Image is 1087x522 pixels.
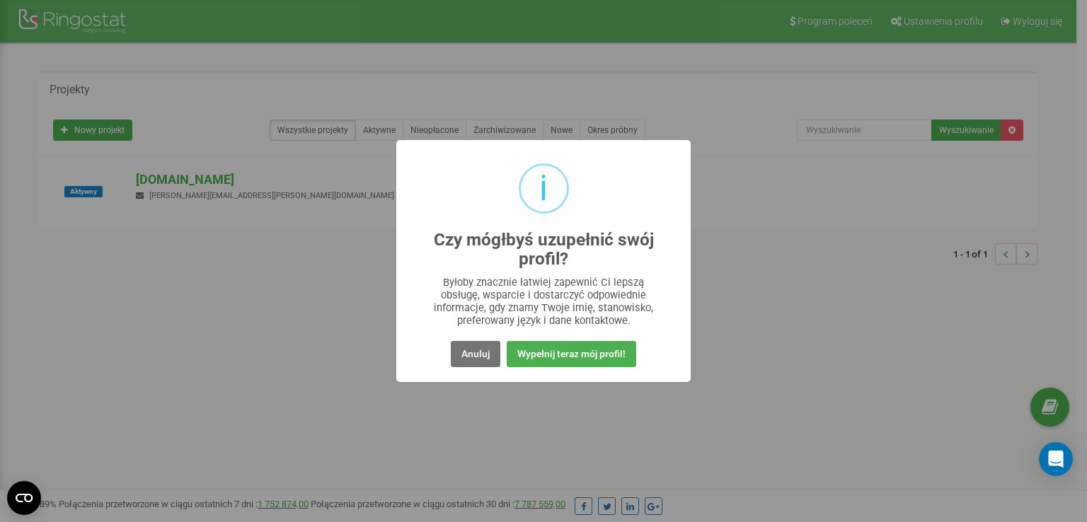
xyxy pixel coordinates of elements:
div: i [539,166,548,211]
div: Byłoby znacznie łatwiej zapewnić Ci lepszą obsługę, wsparcie i dostarczyć odpowiednie informacje,... [425,276,663,327]
div: Open Intercom Messenger [1039,442,1073,476]
h2: Czy mógłbyś uzupełnić swój profil? [425,231,663,269]
button: Anuluj [451,341,500,367]
button: Open CMP widget [7,481,41,515]
button: Wypełnij teraz mój profil! [507,341,636,367]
